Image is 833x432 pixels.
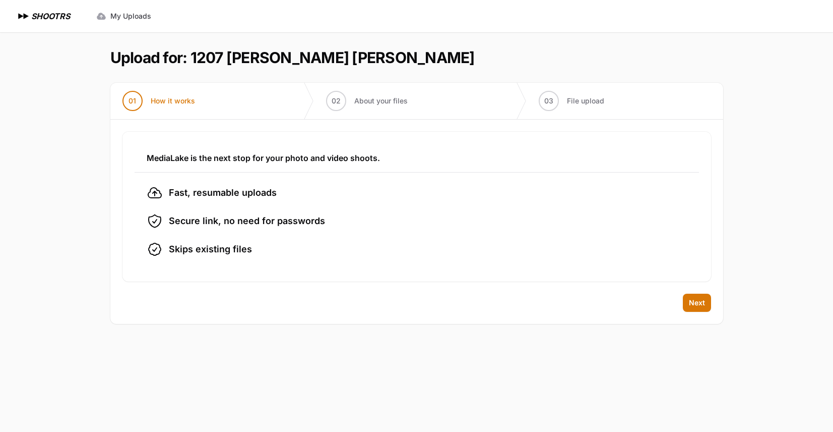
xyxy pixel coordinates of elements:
[314,83,420,119] button: 02 About your files
[16,10,70,22] a: SHOOTRS SHOOTRS
[151,96,195,106] span: How it works
[147,152,687,164] h3: MediaLake is the next stop for your photo and video shoots.
[110,83,207,119] button: 01 How it works
[31,10,70,22] h1: SHOOTRS
[354,96,408,106] span: About your files
[527,83,616,119] button: 03 File upload
[110,48,475,67] h1: Upload for: 1207 [PERSON_NAME] [PERSON_NAME]
[544,96,553,106] span: 03
[689,298,705,308] span: Next
[110,11,151,21] span: My Uploads
[567,96,604,106] span: File upload
[169,214,325,228] span: Secure link, no need for passwords
[332,96,341,106] span: 02
[683,294,711,312] button: Next
[129,96,136,106] span: 01
[16,10,31,22] img: SHOOTRS
[169,186,277,200] span: Fast, resumable uploads
[90,7,157,25] a: My Uploads
[169,242,252,256] span: Skips existing files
